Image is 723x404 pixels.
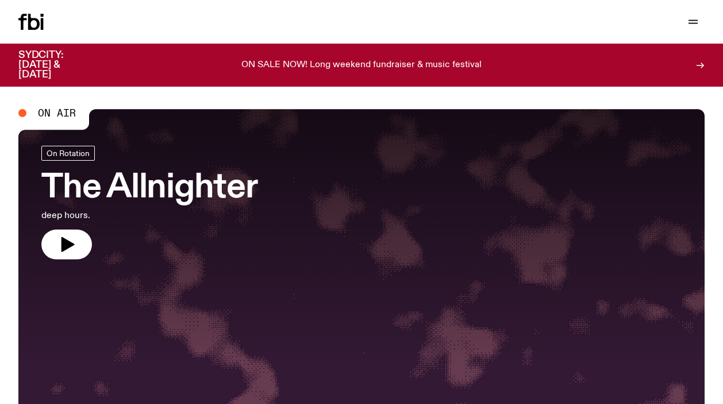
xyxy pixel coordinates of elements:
[41,209,257,223] p: deep hours.
[41,172,257,204] h3: The Allnighter
[41,146,95,161] a: On Rotation
[241,60,482,71] p: ON SALE NOW! Long weekend fundraiser & music festival
[38,108,76,118] span: On Air
[41,146,257,259] a: The Allnighterdeep hours.
[18,50,92,80] h3: SYDCITY: [DATE] & [DATE]
[47,149,90,157] span: On Rotation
